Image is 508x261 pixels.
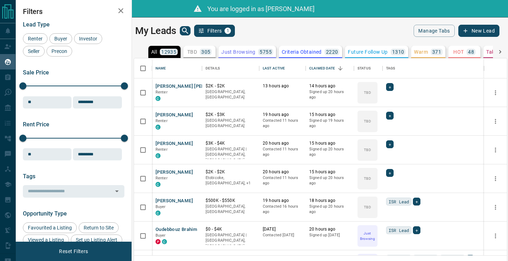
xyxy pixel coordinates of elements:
[259,58,306,78] div: Last Active
[206,146,256,163] p: [GEOGRAPHIC_DATA] | [GEOGRAPHIC_DATA], [GEOGRAPHIC_DATA]
[309,58,335,78] div: Claimed Date
[263,169,302,175] p: 20 hours ago
[386,169,394,177] div: +
[263,226,302,232] p: [DATE]
[413,198,420,206] div: +
[206,83,256,89] p: $2K - $2K
[263,140,302,146] p: 20 hours ago
[263,232,302,238] p: Contacted [DATE]
[156,233,166,238] span: Buyer
[156,83,232,90] button: [PERSON_NAME] [PERSON_NAME]
[263,58,285,78] div: Last Active
[225,28,230,33] span: 1
[206,89,256,100] p: [GEOGRAPHIC_DATA], [GEOGRAPHIC_DATA]
[490,202,501,213] button: more
[74,33,102,44] div: Investor
[187,49,197,54] p: TBD
[309,175,350,186] p: Signed up 20 hours ago
[25,48,42,54] span: Seller
[161,49,176,54] p: 12935
[23,33,48,44] div: Renter
[490,87,501,98] button: more
[309,112,350,118] p: 15 hours ago
[156,96,161,101] div: condos.ca
[194,25,235,37] button: Filters1
[468,49,474,54] p: 48
[386,58,395,78] div: Tags
[156,239,161,244] div: property.ca
[54,245,93,257] button: Reset Filters
[156,58,166,78] div: Name
[354,58,383,78] div: Status
[135,25,176,37] h1: My Leads
[392,49,404,54] p: 1310
[263,198,302,204] p: 19 hours ago
[415,227,418,234] span: +
[25,237,66,243] span: Viewed a Listing
[306,58,354,78] div: Claimed Date
[389,83,391,91] span: +
[49,33,72,44] div: Buyer
[414,25,454,37] button: Manage Tabs
[389,227,409,234] span: ISR Lead
[348,49,388,54] p: Future Follow Up
[364,176,371,181] p: TBD
[221,49,255,54] p: Just Browsing
[490,145,501,155] button: more
[309,83,350,89] p: 14 hours ago
[73,237,120,243] span: Set up Listing Alert
[206,112,256,118] p: $2K - $3K
[23,235,69,245] div: Viewed a Listing
[364,204,371,210] p: TBD
[23,210,67,217] span: Opportunity Type
[263,175,302,186] p: Contacted 11 hours ago
[207,5,315,13] span: You are logged in as [PERSON_NAME]
[180,26,191,35] button: search button
[432,49,441,54] p: 371
[282,49,322,54] p: Criteria Obtained
[52,36,70,42] span: Buyer
[458,25,499,37] button: New Lead
[201,49,210,54] p: 305
[263,83,302,89] p: 13 hours ago
[453,49,464,54] p: HOT
[49,48,70,54] span: Precon
[357,58,371,78] div: Status
[309,226,350,232] p: 20 hours ago
[309,118,350,129] p: Signed up 19 hours ago
[152,58,202,78] div: Name
[151,49,157,54] p: All
[206,140,256,146] p: $3K - $4K
[156,198,193,204] button: [PERSON_NAME]
[389,112,391,119] span: +
[23,121,49,128] span: Rent Price
[263,112,302,118] p: 19 hours ago
[263,146,302,158] p: Contacted 11 hours ago
[206,58,220,78] div: Details
[309,140,350,146] p: 15 hours ago
[206,232,256,249] p: [GEOGRAPHIC_DATA] | [GEOGRAPHIC_DATA], [GEOGRAPHIC_DATA]
[23,69,49,76] span: Sale Price
[364,147,371,153] p: TBD
[364,90,371,95] p: TBD
[77,36,100,42] span: Investor
[112,186,122,196] button: Open
[156,169,193,176] button: [PERSON_NAME]
[389,169,391,177] span: +
[263,118,302,129] p: Contacted 11 hours ago
[156,176,168,180] span: Renter
[23,21,50,28] span: Lead Type
[23,7,124,16] h2: Filters
[309,89,350,100] p: Signed up 20 hours ago
[358,231,377,241] p: Just Browsing
[23,173,35,180] span: Tags
[23,46,45,57] div: Seller
[364,119,371,124] p: TBD
[206,169,256,175] p: $2K - $2K
[309,204,350,215] p: Signed up 20 hours ago
[415,198,418,205] span: +
[414,49,428,54] p: Warm
[156,90,168,95] span: Renter
[156,125,161,130] div: condos.ca
[260,49,272,54] p: 5755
